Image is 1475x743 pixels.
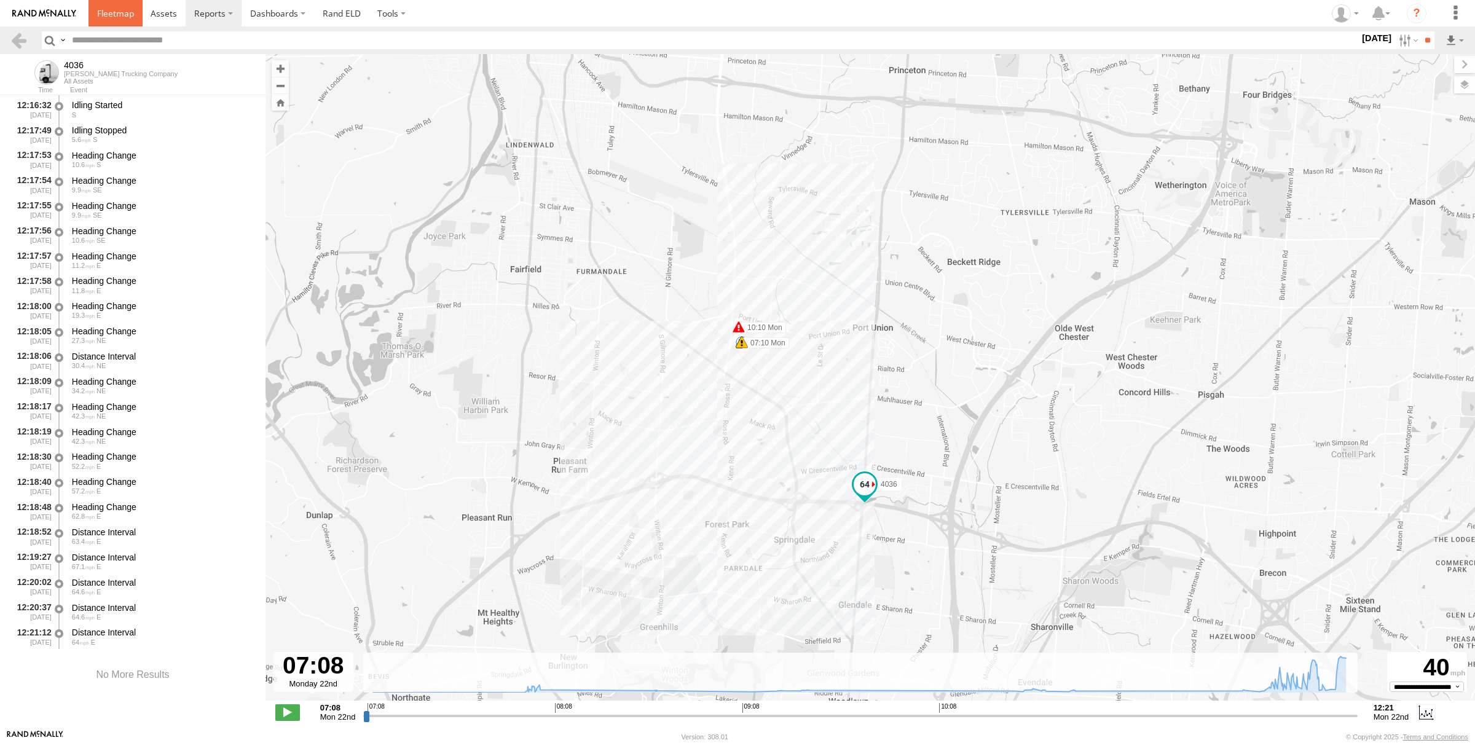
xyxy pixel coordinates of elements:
[72,237,95,244] span: 10.6
[96,513,101,520] span: Heading: 99
[72,588,95,596] span: 64.6
[64,77,178,85] div: All Assets
[72,100,254,111] div: Idling Started
[72,627,254,638] div: Distance Interval
[555,703,572,713] span: 08:08
[96,412,106,420] span: Heading: 56
[10,626,53,648] div: 12:21:12 [DATE]
[72,538,95,545] span: 63.4
[72,150,254,161] div: Heading Change
[10,274,53,297] div: 12:17:58 [DATE]
[10,474,53,497] div: 12:18:40 [DATE]
[96,538,101,545] span: Heading: 105
[72,312,95,319] span: 19.3
[1359,31,1394,45] label: [DATE]
[10,199,53,221] div: 12:17:55 [DATE]
[72,613,95,621] span: 64.6
[10,500,53,522] div: 12:18:48 [DATE]
[96,487,101,495] span: Heading: 88
[96,287,101,294] span: Heading: 83
[72,175,254,186] div: Heading Change
[96,161,101,168] span: Heading: 161
[72,125,254,136] div: Idling Stopped
[72,552,254,563] div: Distance Interval
[10,349,53,372] div: 12:18:06 [DATE]
[272,77,289,94] button: Zoom out
[10,425,53,447] div: 12:18:19 [DATE]
[96,613,101,621] span: Heading: 90
[72,401,254,412] div: Heading Change
[72,251,254,262] div: Heading Change
[10,575,53,598] div: 12:20:02 [DATE]
[10,87,53,93] div: Time
[72,226,254,237] div: Heading Change
[96,312,101,319] span: Heading: 68
[10,123,53,146] div: 12:17:49 [DATE]
[275,704,300,720] label: Play/Stop
[939,703,956,713] span: 10:08
[91,639,95,646] span: Heading: 95
[7,731,63,743] a: Visit our Website
[72,362,95,369] span: 30.4
[742,337,789,348] label: 07:10 Mon
[320,712,356,721] span: Mon 22nd Sep 2025
[96,438,106,445] span: Heading: 66
[10,299,53,321] div: 12:18:00 [DATE]
[72,487,95,495] span: 57.2
[1346,733,1468,741] div: © Copyright 2025 -
[272,60,289,77] button: Zoom in
[93,186,102,194] span: Heading: 149
[96,588,101,596] span: Heading: 94
[72,301,254,312] div: Heading Change
[72,451,254,462] div: Heading Change
[742,703,760,713] span: 09:08
[72,136,91,143] span: 5.6
[10,374,53,397] div: 12:18:09 [DATE]
[72,427,254,438] div: Heading Change
[320,703,356,712] strong: 07:08
[72,326,254,337] div: Heading Change
[96,563,101,570] span: Heading: 109
[93,211,102,219] span: Heading: 132
[72,351,254,362] div: Distance Interval
[64,60,178,70] div: 4036 - View Asset History
[96,387,106,395] span: Heading: 44
[10,525,53,548] div: 12:18:52 [DATE]
[10,98,53,121] div: 12:16:32 [DATE]
[70,87,265,93] div: Event
[72,438,95,445] span: 42.3
[72,186,91,194] span: 9.9
[64,70,178,77] div: [PERSON_NAME] Trucking Company
[72,161,95,168] span: 10.6
[1394,31,1420,49] label: Search Filter Options
[10,173,53,196] div: 12:17:54 [DATE]
[368,703,385,713] span: 07:08
[72,501,254,513] div: Heading Change
[96,362,106,369] span: Heading: 53
[96,237,106,244] span: Heading: 117
[739,322,786,333] label: 10:10 Mon
[1374,712,1409,721] span: Mon 22nd Sep 2025
[72,577,254,588] div: Distance Interval
[72,275,254,286] div: Heading Change
[1407,4,1426,23] i: ?
[72,111,76,119] span: Heading: 182
[72,376,254,387] div: Heading Change
[96,262,101,269] span: Heading: 98
[96,463,101,470] span: Heading: 76
[272,94,289,111] button: Zoom Home
[1327,4,1363,23] div: Brian Sefferino
[10,31,28,49] a: Back to previous Page
[72,563,95,570] span: 67.1
[72,200,254,211] div: Heading Change
[10,600,53,623] div: 12:20:37 [DATE]
[72,513,95,520] span: 62.8
[10,550,53,573] div: 12:19:27 [DATE]
[72,211,91,219] span: 9.9
[1403,733,1468,741] a: Terms and Conditions
[1444,31,1465,49] label: Export results as...
[10,224,53,246] div: 12:17:56 [DATE]
[10,148,53,171] div: 12:17:53 [DATE]
[881,479,897,488] span: 4036
[72,287,95,294] span: 11.8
